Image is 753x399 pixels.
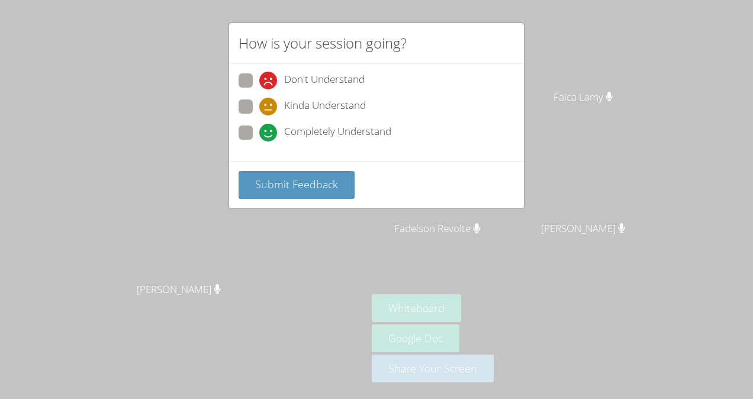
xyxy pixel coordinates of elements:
[284,72,365,89] span: Don't Understand
[284,124,391,141] span: Completely Understand
[255,177,338,191] span: Submit Feedback
[239,33,407,54] h2: How is your session going?
[239,171,355,199] button: Submit Feedback
[284,98,366,115] span: Kinda Understand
